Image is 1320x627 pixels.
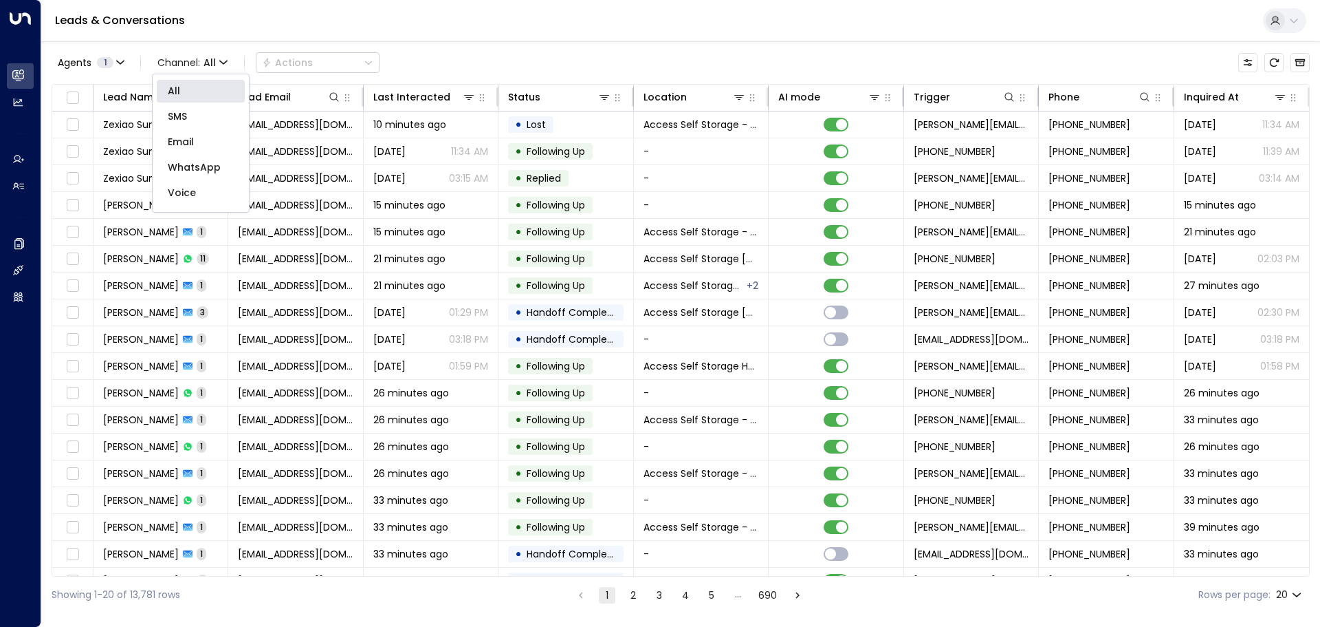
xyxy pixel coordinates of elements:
span: Email [168,135,194,149]
span: SMS [168,109,187,124]
span: Web Chat [168,211,218,226]
span: WhatsApp [168,160,221,175]
span: All [168,84,180,98]
span: Voice [168,186,196,200]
